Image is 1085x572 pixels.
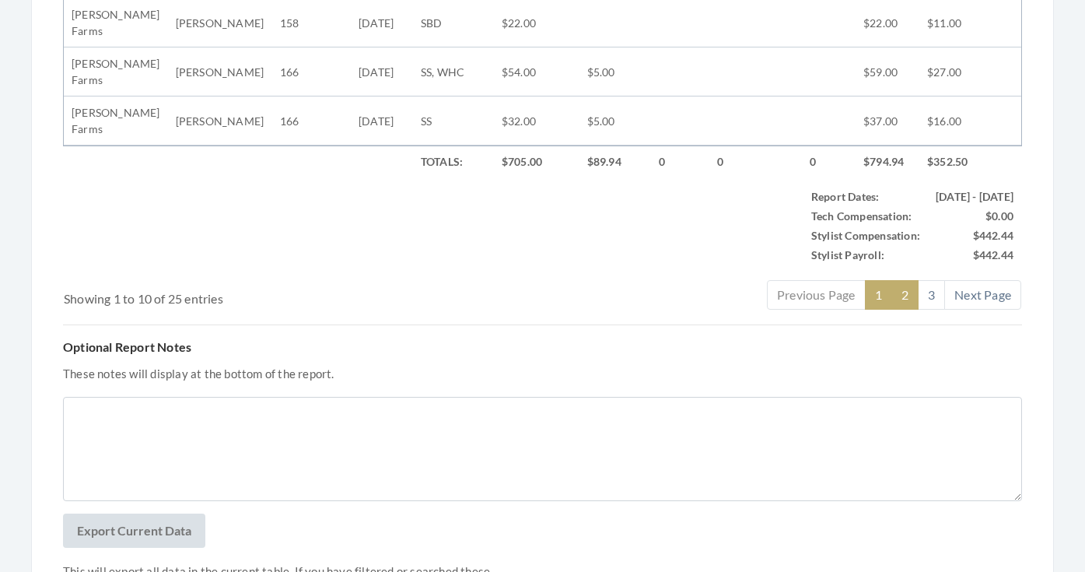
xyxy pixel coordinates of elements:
td: 0 [651,146,709,177]
td: $5.00 [579,97,652,146]
a: Next Page [944,280,1021,310]
td: $705.00 [494,146,579,177]
td: [DATE] [351,47,413,97]
a: 3 [918,280,945,310]
td: 0 [802,146,856,177]
a: 1 [865,280,892,310]
td: $442.44 [928,245,1021,265]
td: Stylist Compensation: [803,226,928,245]
td: Report Dates: [803,187,928,206]
td: 0 [709,146,801,177]
td: [PERSON_NAME] [168,97,272,146]
td: $16.00 [919,97,1021,146]
td: Tech Compensation: [803,206,928,226]
td: $32.00 [494,97,579,146]
td: $5.00 [579,47,652,97]
div: Showing 1 to 10 of 25 entries [64,279,463,308]
td: SS, WHC [413,47,494,97]
td: 166 [272,97,351,146]
label: Optional Report Notes [63,338,191,356]
td: $27.00 [919,47,1021,97]
td: 166 [272,47,351,97]
strong: Totals: [421,155,463,168]
td: $794.94 [856,146,919,177]
td: $442.44 [928,226,1021,245]
td: $352.50 [919,146,1021,177]
td: [PERSON_NAME] Farms [64,47,168,97]
td: $59.00 [856,47,919,97]
p: These notes will display at the bottom of the report. [63,363,1022,384]
td: SS [413,97,494,146]
td: $89.94 [579,146,652,177]
td: $0.00 [928,206,1021,226]
td: $54.00 [494,47,579,97]
td: [PERSON_NAME] [168,47,272,97]
td: [DATE] [351,97,413,146]
button: Export Current Data [63,514,205,548]
td: Stylist Payroll: [803,245,928,265]
td: [PERSON_NAME] Farms [64,97,168,146]
td: $37.00 [856,97,919,146]
td: [DATE] - [DATE] [928,187,1021,206]
a: 2 [891,280,919,310]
